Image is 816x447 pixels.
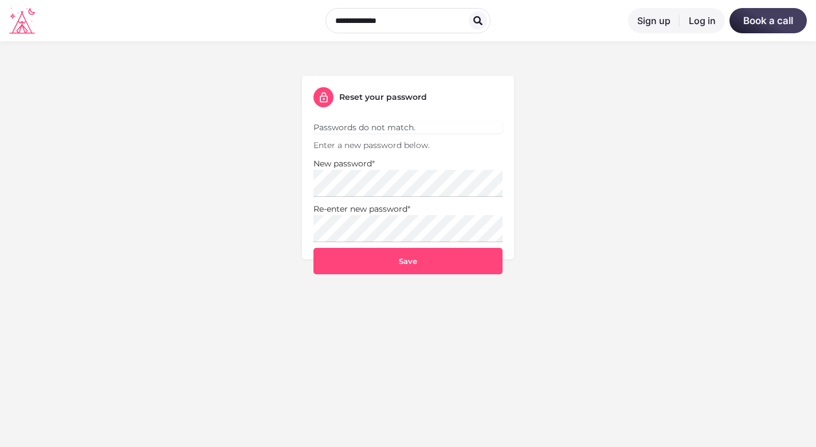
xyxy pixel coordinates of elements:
h5: Reset your password [339,91,427,103]
button: Save [313,248,503,274]
li: Passwords do not match. [313,122,503,133]
a: Log in [680,8,725,33]
label: Re-enter new password [313,203,410,215]
p: Enter a new password below. [313,139,503,151]
a: Sign up [628,8,680,33]
a: Book a call [729,8,807,33]
label: New password [313,157,375,170]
